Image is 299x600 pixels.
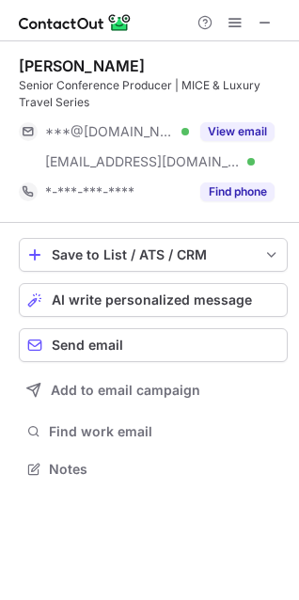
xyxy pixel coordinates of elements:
[19,456,288,482] button: Notes
[51,383,200,398] span: Add to email campaign
[49,461,280,478] span: Notes
[200,122,275,141] button: Reveal Button
[200,182,275,201] button: Reveal Button
[49,423,280,440] span: Find work email
[52,292,252,308] span: AI write personalized message
[19,418,288,445] button: Find work email
[19,11,132,34] img: ContactOut v5.3.10
[19,77,288,111] div: Senior Conference Producer | MICE & Luxury Travel Series
[19,238,288,272] button: save-profile-one-click
[45,153,241,170] span: [EMAIL_ADDRESS][DOMAIN_NAME]
[45,123,175,140] span: ***@[DOMAIN_NAME]
[19,283,288,317] button: AI write personalized message
[52,338,123,353] span: Send email
[19,373,288,407] button: Add to email campaign
[52,247,255,262] div: Save to List / ATS / CRM
[19,56,145,75] div: [PERSON_NAME]
[19,328,288,362] button: Send email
